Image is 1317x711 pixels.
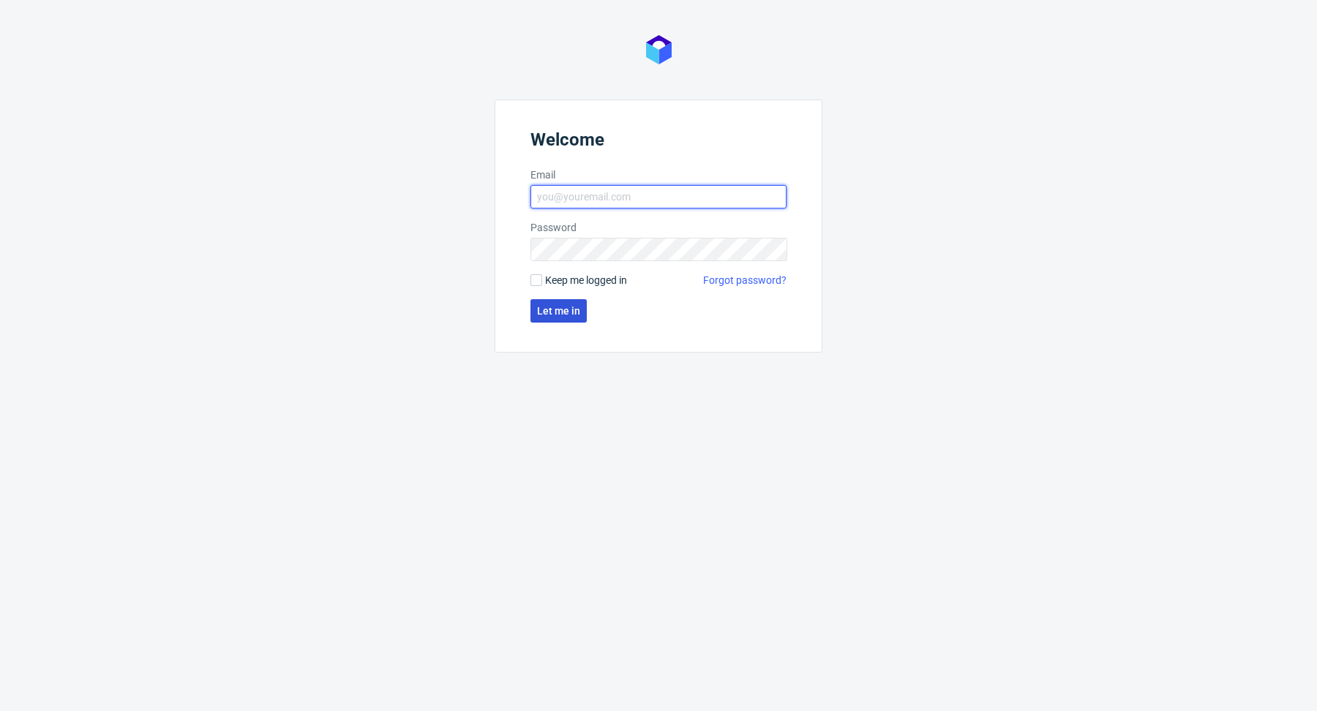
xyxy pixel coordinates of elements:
[537,306,580,316] span: Let me in
[530,299,587,323] button: Let me in
[530,168,787,182] label: Email
[530,129,787,156] header: Welcome
[545,273,627,287] span: Keep me logged in
[530,185,787,208] input: you@youremail.com
[530,220,787,235] label: Password
[703,273,787,287] a: Forgot password?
